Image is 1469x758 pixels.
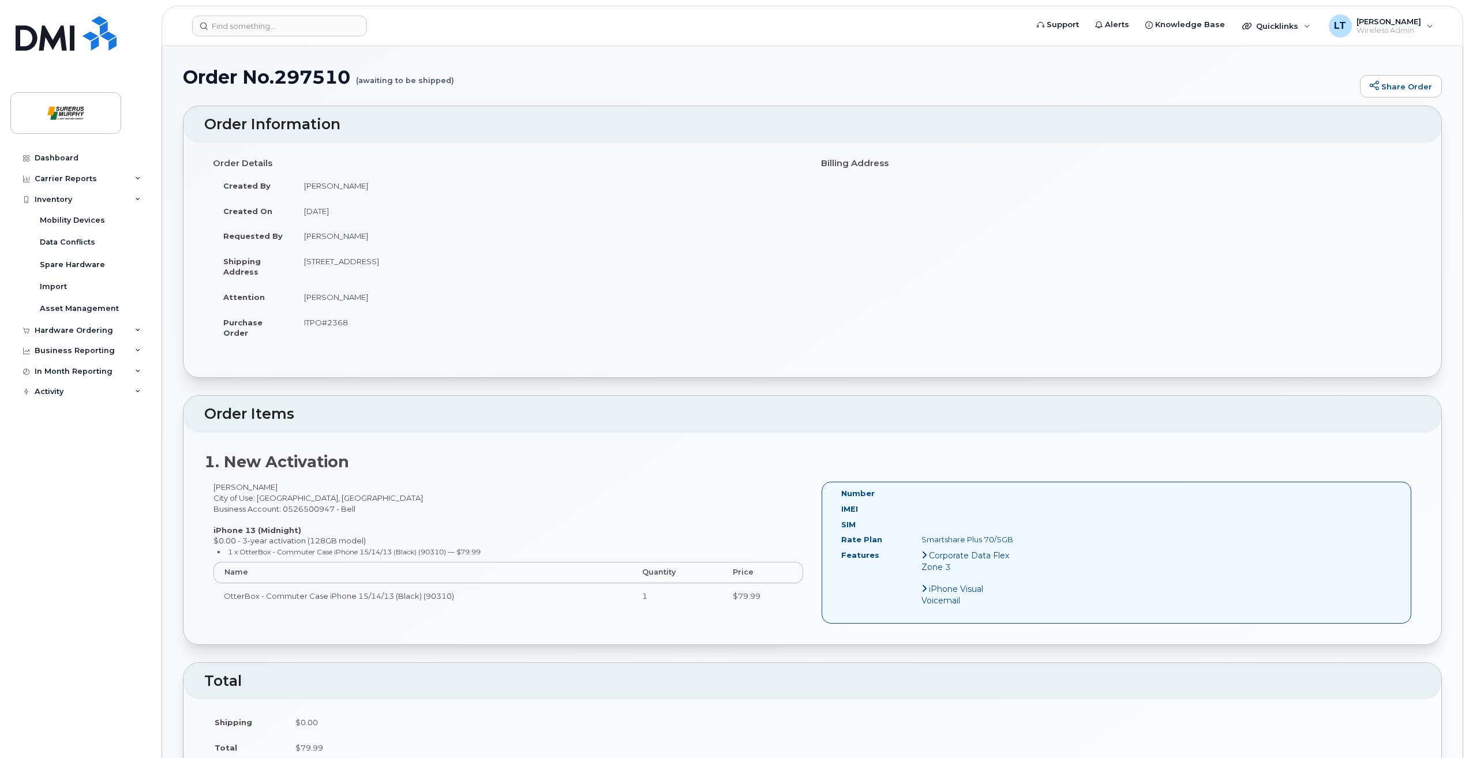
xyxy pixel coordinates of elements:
div: [PERSON_NAME] City of Use: [GEOGRAPHIC_DATA], [GEOGRAPHIC_DATA] Business Account: 0526500947 - Be... [204,482,812,618]
th: Name [213,562,632,583]
label: Features [841,550,879,561]
strong: Created On [223,207,272,216]
h4: Billing Address [821,159,1412,168]
td: [PERSON_NAME] [294,223,804,249]
strong: Requested By [223,231,283,241]
h4: Order Details [213,159,804,168]
label: Total [215,742,237,753]
label: IMEI [841,504,858,515]
a: Share Order [1360,75,1442,98]
th: Price [722,562,803,583]
small: (awaiting to be shipped) [356,67,454,85]
td: $79.99 [722,583,803,609]
td: OtterBox - Commuter Case iPhone 15/14/13 (Black) (90310) [213,583,632,609]
strong: Shipping Address [223,257,261,277]
th: Quantity [632,562,722,583]
label: Number [841,488,875,499]
strong: iPhone 13 (Midnight) [213,526,301,535]
h2: Total [204,673,1421,689]
div: Smartshare Plus 70/5GB [913,534,1025,545]
span: Corporate Data Flex Zone 3 [921,550,1009,572]
label: Rate Plan [841,534,882,545]
td: [PERSON_NAME] [294,173,804,198]
td: [DATE] [294,198,804,224]
h2: Order Information [204,117,1421,133]
span: $79.99 [295,743,323,752]
span: ITPO#2368 [304,318,348,327]
td: [PERSON_NAME] [294,284,804,310]
td: 1 [632,583,722,609]
strong: Attention [223,292,265,302]
label: SIM [841,519,856,530]
strong: Created By [223,181,271,190]
strong: 1. New Activation [204,452,349,471]
h2: Order Items [204,406,1421,422]
span: $0.00 [295,718,318,727]
span: iPhone Visual Voicemail [921,584,983,606]
label: Shipping [215,717,252,728]
h1: Order No.297510 [183,67,1354,87]
small: 1 x OtterBox - Commuter Case iPhone 15/14/13 (Black) (90310) — $79.99 [228,547,481,556]
strong: Purchase Order [223,318,263,338]
td: [STREET_ADDRESS] [294,249,804,284]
